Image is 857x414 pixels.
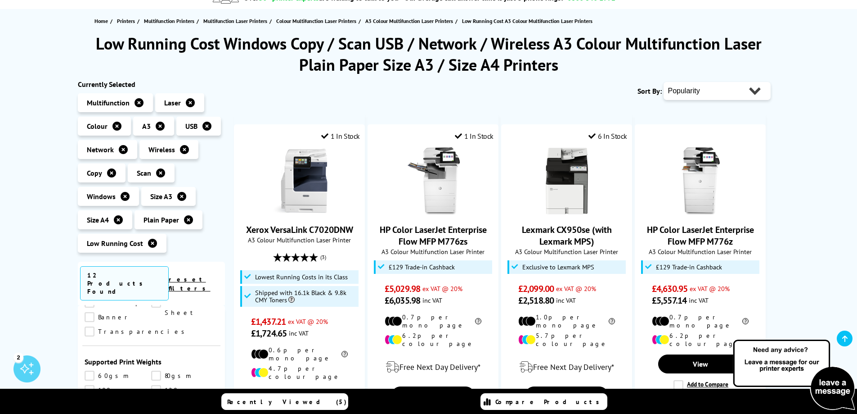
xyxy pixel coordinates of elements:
h1: Low Running Cost Windows Copy / Scan USB / Network / Wireless A3 Colour Multifunction Laser Plain... [78,33,780,75]
span: Colour [87,122,108,131]
a: reset filters [169,275,211,292]
span: £129 Trade-in Cashback [656,264,722,271]
span: A3 Colour Multifunction Laser Printers [365,16,453,26]
div: 1 In Stock [455,132,494,141]
a: View [391,387,475,405]
span: ex VAT @ 20% [690,284,730,293]
a: Home [94,16,110,26]
span: A3 Colour Multifunction Laser Printer [372,247,494,256]
a: Multifunction Printers [144,16,197,26]
a: Colour Multifunction Laser Printers [276,16,359,26]
a: Transparencies [85,327,189,337]
div: Supported Print Weights [85,357,219,366]
span: £2,518.80 [518,295,554,306]
a: Printers [117,16,137,26]
span: Scan [137,168,151,177]
span: inc VAT [422,296,442,305]
span: Exclusive to Lexmark MPS [522,264,594,271]
a: Compare Products [480,393,607,410]
span: ex VAT @ 20% [422,284,462,293]
a: Label Sheet [151,298,218,308]
span: Multifunction Laser Printers [203,16,267,26]
label: Add to Compare [673,380,728,390]
span: 12 Products Found [80,266,169,300]
img: Xerox VersaLink C7020DNW [266,147,333,215]
a: HP Color LaserJet Enterprise Flow MFP M776z [647,224,754,247]
div: 1 In Stock [321,132,360,141]
span: A3 Colour Multifunction Laser Printer [506,247,627,256]
div: modal_delivery [506,355,627,380]
div: modal_delivery [239,387,360,413]
li: 4.7p per colour page [251,364,348,381]
a: Recently Viewed (5) [221,393,348,410]
span: inc VAT [689,296,709,305]
span: (3) [320,249,326,266]
span: £6,035.98 [385,295,420,306]
span: ex VAT @ 20% [556,284,596,293]
a: Lexmark CX950se (with Lexmark MPS) [533,208,601,217]
img: HP Color LaserJet Enterprise Flow MFP M776zs [399,147,467,215]
span: Plain Paper [144,215,179,224]
span: inc VAT [556,296,576,305]
a: Xerox VersaLink C7020DNW [266,208,333,217]
span: £5,557.14 [652,295,686,306]
span: Sort By: [637,86,662,96]
a: View [658,355,742,373]
a: Multifunction Laser Printers [203,16,269,26]
span: Shipped with 16.1k Black & 9.8k CMY Toners [255,289,357,304]
li: 0.7p per mono page [385,313,481,329]
img: Lexmark CX950se (with Lexmark MPS) [533,147,601,215]
a: HP Color LaserJet Enterprise Flow MFP M776z [667,208,734,217]
span: £1,724.65 [251,328,287,339]
div: 6 In Stock [588,132,627,141]
span: Wireless [148,145,175,154]
span: A3 [142,122,151,131]
span: Multifunction Printers [144,16,194,26]
span: Lowest Running Costs in its Class [255,273,348,281]
a: 60gsm [85,371,152,381]
span: Low Running Cost A3 Colour Multifunction Laser Printers [462,18,592,24]
span: £2,099.00 [518,283,554,295]
a: 120gsm [151,385,218,395]
span: Size A3 [150,192,172,201]
span: Copy [87,168,102,177]
span: Network [87,145,114,154]
li: 6.2p per colour page [652,332,749,348]
a: 80gsm [151,371,218,381]
div: Currently Selected [78,80,225,89]
span: ex VAT @ 20% [288,317,328,326]
span: A3 Colour Multifunction Laser Printer [239,236,360,244]
a: Xerox VersaLink C7020DNW [246,224,353,236]
span: Low Running Cost [87,239,143,248]
a: HP Color LaserJet Enterprise Flow MFP M776zs [399,208,467,217]
a: HP Color LaserJet Enterprise Flow MFP M776zs [380,224,487,247]
img: HP Color LaserJet Enterprise Flow MFP M776z [667,147,734,215]
span: £129 Trade-in Cashback [389,264,455,271]
li: 5.7p per colour page [518,332,615,348]
span: £4,630.95 [652,283,687,295]
a: 100gsm [85,385,152,395]
li: 0.6p per mono page [251,346,348,362]
div: modal_delivery [372,355,494,380]
li: 0.7p per mono page [652,313,749,329]
li: 6.2p per colour page [385,332,481,348]
span: Compare Products [495,398,604,406]
span: A3 Colour Multifunction Laser Printer [640,247,761,256]
span: Printers [117,16,135,26]
span: £5,029.98 [385,283,420,295]
div: 2 [13,352,23,362]
span: inc VAT [289,329,309,337]
a: Banner [85,312,152,322]
span: Multifunction [87,98,130,107]
span: Laser [164,98,181,107]
span: Windows [87,192,116,201]
li: 1.0p per mono page [518,313,615,329]
span: USB [185,122,197,131]
a: A3 Colour Multifunction Laser Printers [365,16,455,26]
span: Size A4 [87,215,109,224]
a: Lexmark CX950se (with Lexmark MPS) [522,224,612,247]
a: View [525,387,608,405]
span: Recently Viewed (5) [227,398,347,406]
span: Colour Multifunction Laser Printers [276,16,356,26]
span: £1,437.21 [251,316,286,328]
